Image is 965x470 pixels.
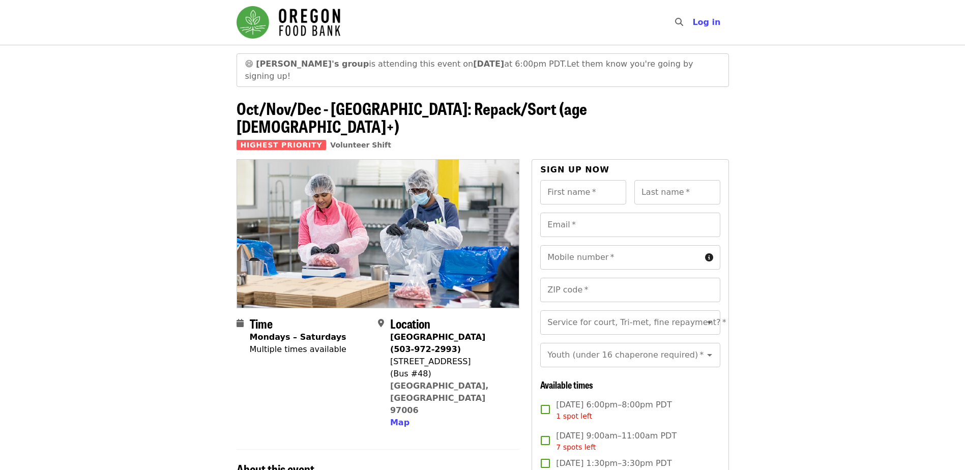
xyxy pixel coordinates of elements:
span: [DATE] 6:00pm–8:00pm PDT [556,399,671,422]
button: Map [390,417,410,429]
span: Map [390,418,410,427]
span: 7 spots left [556,443,596,451]
div: Multiple times available [250,343,346,356]
i: circle-info icon [705,253,713,262]
img: Oregon Food Bank - Home [237,6,340,39]
img: Oct/Nov/Dec - Beaverton: Repack/Sort (age 10+) organized by Oregon Food Bank [237,160,519,307]
input: ZIP code [540,278,720,302]
span: Sign up now [540,165,609,174]
input: Last name [634,180,720,204]
i: search icon [675,17,683,27]
span: Available times [540,378,593,391]
span: Location [390,314,430,332]
a: Volunteer Shift [330,141,391,149]
input: Search [689,10,697,35]
button: Open [703,315,717,330]
strong: [GEOGRAPHIC_DATA] (503-972-2993) [390,332,485,354]
span: Log in [692,17,720,27]
span: Highest Priority [237,140,327,150]
strong: Mondays – Saturdays [250,332,346,342]
span: [DATE] 1:30pm–3:30pm PDT [556,457,671,469]
span: Oct/Nov/Dec - [GEOGRAPHIC_DATA]: Repack/Sort (age [DEMOGRAPHIC_DATA]+) [237,96,587,138]
input: Mobile number [540,245,700,270]
div: [STREET_ADDRESS] [390,356,511,368]
span: is attending this event on at 6:00pm PDT. [256,59,567,69]
i: map-marker-alt icon [378,318,384,328]
span: Time [250,314,273,332]
strong: [DATE] [473,59,504,69]
span: 1 spot left [556,412,592,420]
span: grinning face emoji [245,59,254,69]
i: calendar icon [237,318,244,328]
div: (Bus #48) [390,368,511,380]
input: Email [540,213,720,237]
input: First name [540,180,626,204]
button: Log in [684,12,728,33]
span: [DATE] 9:00am–11:00am PDT [556,430,677,453]
a: [GEOGRAPHIC_DATA], [GEOGRAPHIC_DATA] 97006 [390,381,489,415]
button: Open [703,348,717,362]
strong: [PERSON_NAME]'s group [256,59,369,69]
